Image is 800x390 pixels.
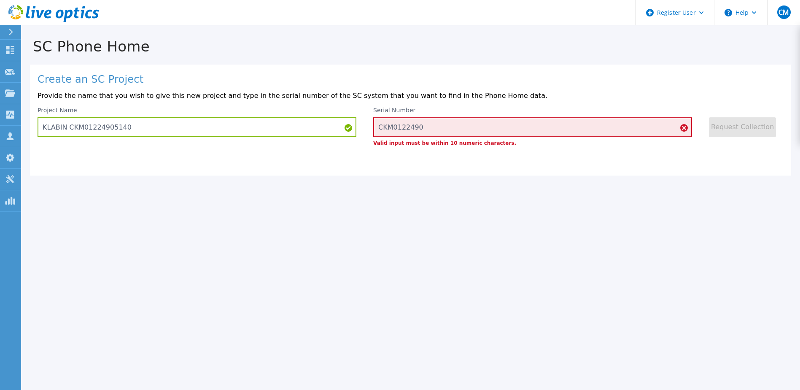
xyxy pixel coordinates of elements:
h1: Create an SC Project [38,74,784,86]
h1: SC Phone Home [21,38,800,55]
p: Provide the name that you wish to give this new project and type in the serial number of the SC s... [38,92,784,100]
span: CM [778,9,789,16]
input: Enter Project Name [38,117,356,137]
p: Valid input must be within 10 numeric characters. [373,141,692,146]
label: Serial Number [373,107,415,113]
input: Enter Serial Number [373,117,692,137]
label: Project Name [38,107,77,113]
button: Request Collection [709,117,776,137]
